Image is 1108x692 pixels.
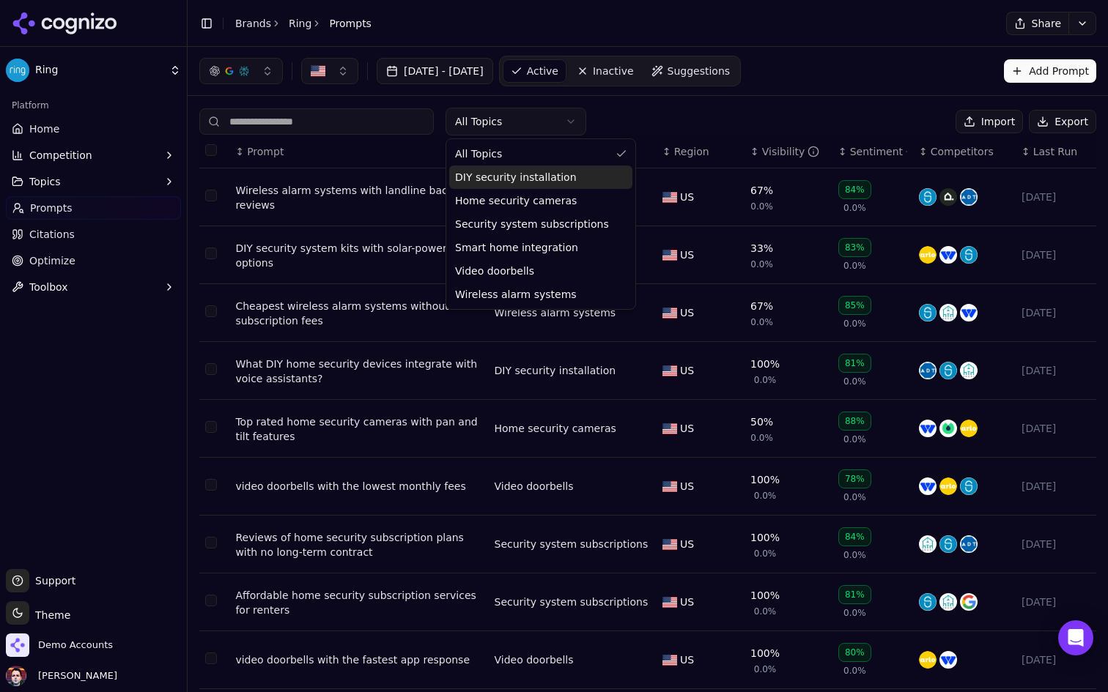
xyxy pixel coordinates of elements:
[455,146,502,161] span: All Topics
[455,193,577,208] span: Home security cameras
[455,170,577,185] span: DIY security installation
[455,240,578,255] span: Smart home integration
[455,287,577,302] span: Wireless alarm systems
[455,217,609,231] span: Security system subscriptions
[455,264,534,278] span: Video doorbells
